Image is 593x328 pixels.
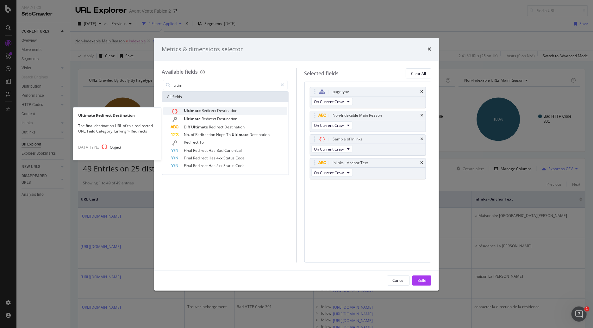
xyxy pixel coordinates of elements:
[193,148,209,153] span: Redirect
[209,124,224,130] span: Redirect
[232,132,249,137] span: Ultimate
[571,306,587,322] iframe: Intercom live chat
[310,158,426,179] div: Inlinks - Anchor TexttimesOn Current Crawl
[310,87,426,108] div: pagetypetimesOn Current Crawl
[73,123,161,134] div: The final destination URL of this redirected URL. Field Category: Linking > Redirects
[184,139,199,145] span: Redirect
[202,108,217,113] span: Redirect
[311,169,353,176] button: On Current Crawl
[311,121,353,129] button: On Current Crawl
[216,132,226,137] span: Hops
[73,113,161,118] div: Ultimate Redirect Destination
[184,132,191,137] span: No.
[217,108,237,113] span: Destination
[314,99,345,104] span: On Current Crawl
[202,116,217,121] span: Redirect
[191,132,195,137] span: of
[217,116,237,121] span: Destination
[311,145,353,153] button: On Current Crawl
[216,155,223,161] span: 4xx
[209,163,216,168] span: Has
[314,123,345,128] span: On Current Crawl
[411,71,426,76] div: Clear All
[428,45,431,53] div: times
[173,80,278,90] input: Search by field name
[216,148,224,153] span: Bad
[209,155,216,161] span: Has
[162,92,289,102] div: All fields
[420,114,423,117] div: times
[417,278,426,283] div: Build
[195,132,216,137] span: Redirection
[224,124,245,130] span: Destination
[162,68,198,75] div: Available fields
[387,275,410,286] button: Cancel
[193,155,209,161] span: Redirect
[249,132,270,137] span: Destination
[584,306,590,312] span: 1
[333,160,368,166] div: Inlinks - Anchor Text
[223,163,235,168] span: Status
[420,137,423,141] div: times
[406,68,431,78] button: Clear All
[235,155,245,161] span: Code
[184,116,202,121] span: Ultimate
[184,148,193,153] span: Final
[310,111,426,132] div: Non-Indexable Main ReasontimesOn Current Crawl
[235,163,245,168] span: Code
[420,161,423,165] div: times
[184,124,191,130] span: Diff
[333,112,382,119] div: Non-Indexable Main Reason
[191,124,209,130] span: Ultimate
[333,136,363,142] div: Sample of Inlinks
[209,148,216,153] span: Has
[154,38,439,291] div: modal
[304,70,339,77] div: Selected fields
[223,155,235,161] span: Status
[310,134,426,156] div: Sample of InlinkstimesOn Current Crawl
[184,163,193,168] span: Final
[162,45,243,53] div: Metrics & dimensions selector
[314,146,345,152] span: On Current Crawl
[224,148,242,153] span: Canonical
[184,108,202,113] span: Ultimate
[412,275,431,286] button: Build
[420,90,423,94] div: times
[199,139,204,145] span: To
[333,89,349,95] div: pagetype
[311,98,353,105] button: On Current Crawl
[392,278,404,283] div: Cancel
[216,163,223,168] span: 5xx
[184,155,193,161] span: Final
[226,132,232,137] span: To
[314,170,345,176] span: On Current Crawl
[193,163,209,168] span: Redirect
